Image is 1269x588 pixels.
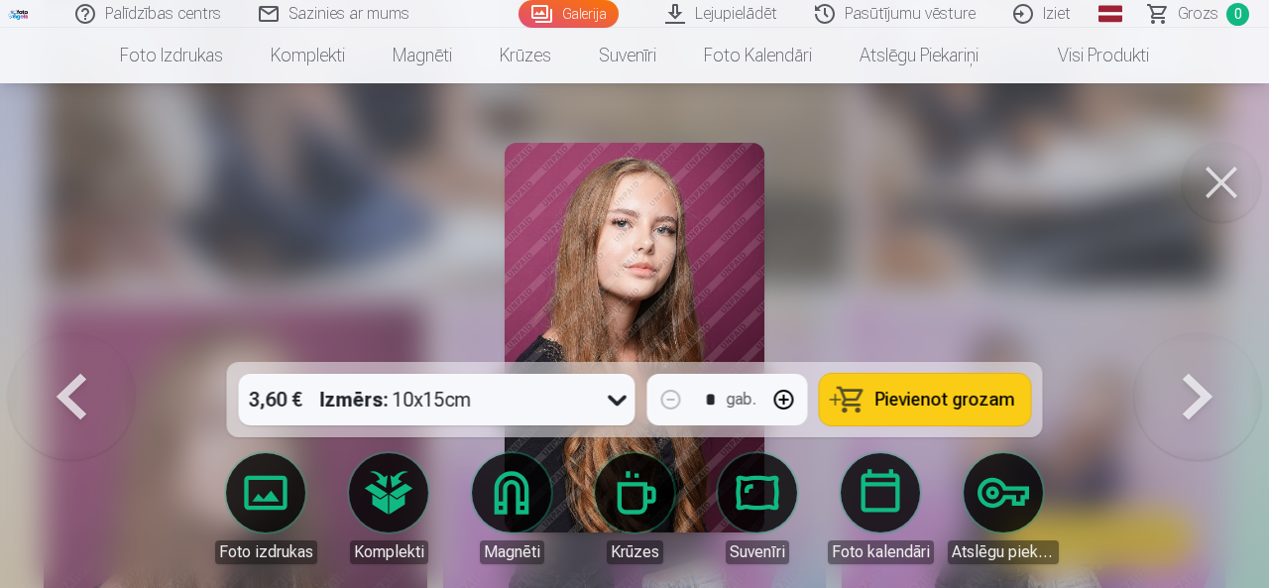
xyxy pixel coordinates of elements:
a: Foto kalendāri [680,28,836,83]
a: Komplekti [247,28,369,83]
div: Foto izdrukas [215,540,317,564]
button: Pievienot grozam [820,374,1031,425]
a: Suvenīri [702,453,813,564]
a: Foto izdrukas [210,453,321,564]
div: 3,60 € [239,374,312,425]
div: Foto kalendāri [828,540,934,564]
a: Magnēti [456,453,567,564]
a: Visi produkti [1002,28,1173,83]
img: /fa1 [8,8,30,20]
span: 0 [1226,3,1249,26]
a: Atslēgu piekariņi [836,28,1002,83]
a: Komplekti [333,453,444,564]
a: Krūzes [476,28,575,83]
a: Krūzes [579,453,690,564]
a: Foto kalendāri [825,453,936,564]
a: Atslēgu piekariņi [948,453,1059,564]
a: Suvenīri [575,28,680,83]
div: Krūzes [607,540,663,564]
div: Suvenīri [726,540,789,564]
div: gab. [727,388,756,412]
div: Magnēti [480,540,544,564]
a: Foto izdrukas [96,28,247,83]
span: Pievienot grozam [875,391,1015,409]
a: Magnēti [369,28,476,83]
span: Grozs [1178,2,1218,26]
div: 10x15cm [320,374,472,425]
div: Atslēgu piekariņi [948,540,1059,564]
div: Komplekti [350,540,428,564]
strong: Izmērs : [320,386,389,413]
